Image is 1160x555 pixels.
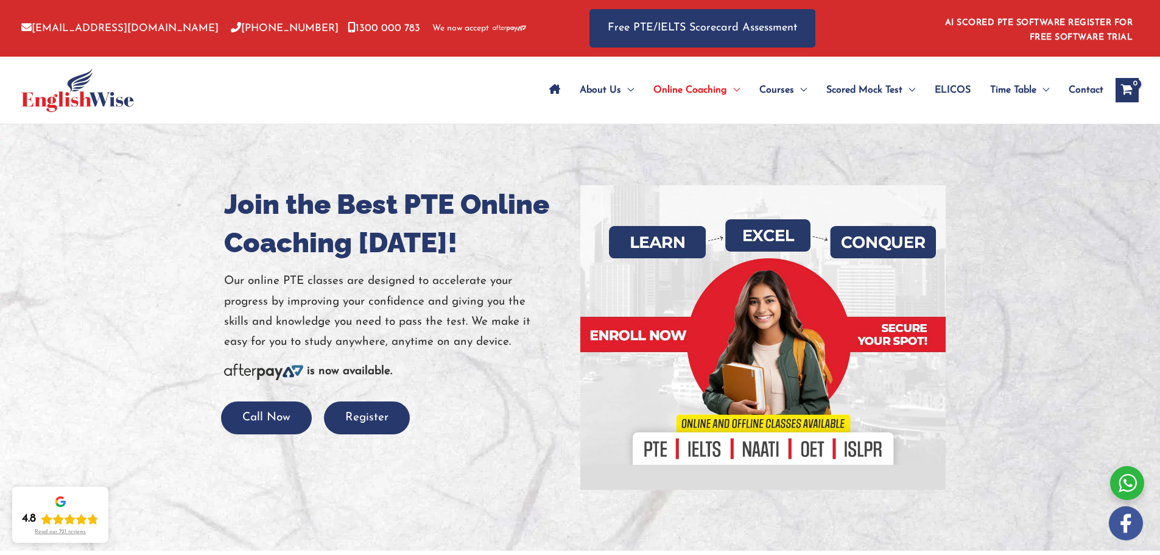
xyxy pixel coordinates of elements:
[750,69,817,111] a: CoursesMenu Toggle
[925,69,980,111] a: ELICOS
[1059,69,1103,111] a: Contact
[935,69,971,111] span: ELICOS
[221,412,312,423] a: Call Now
[221,401,312,435] button: Call Now
[1069,69,1103,111] span: Contact
[324,412,410,423] a: Register
[938,9,1139,48] aside: Header Widget 1
[1116,78,1139,102] a: View Shopping Cart, empty
[540,69,1103,111] nav: Site Navigation: Main Menu
[621,69,634,111] span: Menu Toggle
[902,69,915,111] span: Menu Toggle
[727,69,740,111] span: Menu Toggle
[644,69,750,111] a: Online CoachingMenu Toggle
[1036,69,1049,111] span: Menu Toggle
[21,68,134,112] img: cropped-ew-logo
[759,69,794,111] span: Courses
[990,69,1036,111] span: Time Table
[794,69,807,111] span: Menu Toggle
[22,512,99,526] div: Rating: 4.8 out of 5
[224,271,571,352] p: Our online PTE classes are designed to accelerate your progress by improving your confidence and ...
[224,364,303,380] img: Afterpay-Logo
[22,512,36,526] div: 4.8
[653,69,727,111] span: Online Coaching
[826,69,902,111] span: Scored Mock Test
[307,366,392,377] b: is now available.
[580,69,621,111] span: About Us
[432,23,489,35] span: We now accept
[1109,506,1143,540] img: white-facebook.png
[493,25,526,32] img: Afterpay-Logo
[980,69,1059,111] a: Time TableMenu Toggle
[945,18,1133,42] a: AI SCORED PTE SOFTWARE REGISTER FOR FREE SOFTWARE TRIAL
[35,529,86,536] div: Read our 721 reviews
[231,23,339,34] a: [PHONE_NUMBER]
[348,23,420,34] a: 1300 000 783
[589,9,815,48] a: Free PTE/IELTS Scorecard Assessment
[324,401,410,435] button: Register
[817,69,925,111] a: Scored Mock TestMenu Toggle
[21,23,219,34] a: [EMAIL_ADDRESS][DOMAIN_NAME]
[224,185,571,262] h1: Join the Best PTE Online Coaching [DATE]!
[570,69,644,111] a: About UsMenu Toggle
